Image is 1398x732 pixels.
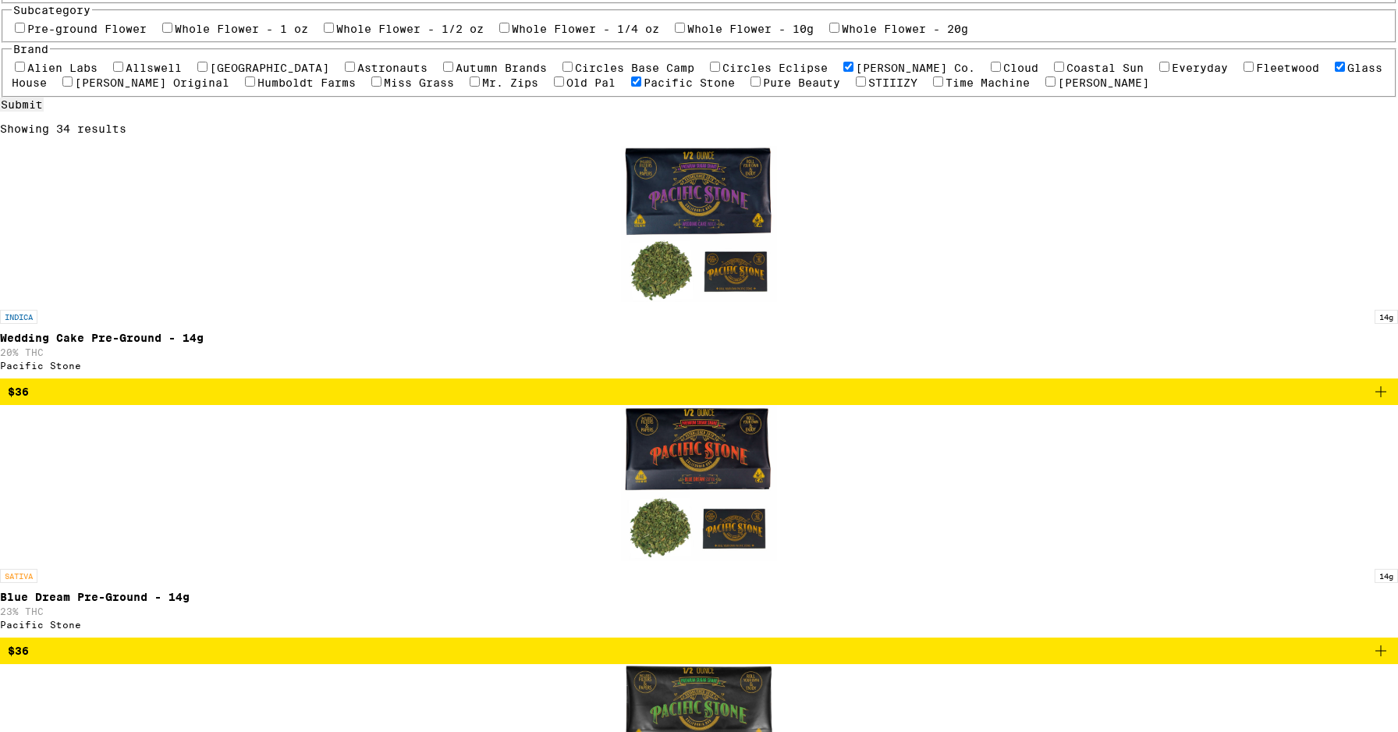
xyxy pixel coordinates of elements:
span: $36 [8,645,29,657]
label: Everyday [1172,62,1228,74]
label: Whole Flower - 1 oz [175,23,308,35]
label: [PERSON_NAME] Original [75,76,229,89]
label: Cloud [1003,62,1038,74]
label: Circles Eclipse [722,62,828,74]
label: Old Pal [566,76,616,89]
img: Pacific Stone - Wedding Cake Pre-Ground - 14g [621,146,777,302]
p: 14g [1375,569,1398,583]
label: [PERSON_NAME] Co. [856,62,975,74]
label: Whole Flower - 10g [687,23,814,35]
label: Allswell [126,62,182,74]
label: Whole Flower - 1/2 oz [336,23,484,35]
label: Miss Grass [384,76,454,89]
label: [PERSON_NAME] [1058,76,1149,89]
label: Humboldt Farms [257,76,356,89]
label: Pre-ground Flower [27,23,147,35]
label: Astronauts [357,62,428,74]
label: Autumn Brands [456,62,547,74]
span: $36 [8,386,29,398]
label: [GEOGRAPHIC_DATA] [210,62,329,74]
label: Alien Labs [27,62,98,74]
legend: Brand [12,43,50,55]
label: Coastal Sun [1066,62,1144,74]
label: Circles Base Camp [575,62,694,74]
legend: Subcategory [12,4,92,16]
label: STIIIZY [868,76,917,89]
label: Pacific Stone [644,76,735,89]
label: Whole Flower - 20g [842,23,968,35]
p: 14g [1375,310,1398,324]
img: Pacific Stone - Blue Dream Pre-Ground - 14g [621,405,777,561]
label: Mr. Zips [482,76,538,89]
label: Pure Beauty [763,76,840,89]
label: Whole Flower - 1/4 oz [512,23,659,35]
label: Time Machine [946,76,1030,89]
label: Fleetwood [1256,62,1319,74]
